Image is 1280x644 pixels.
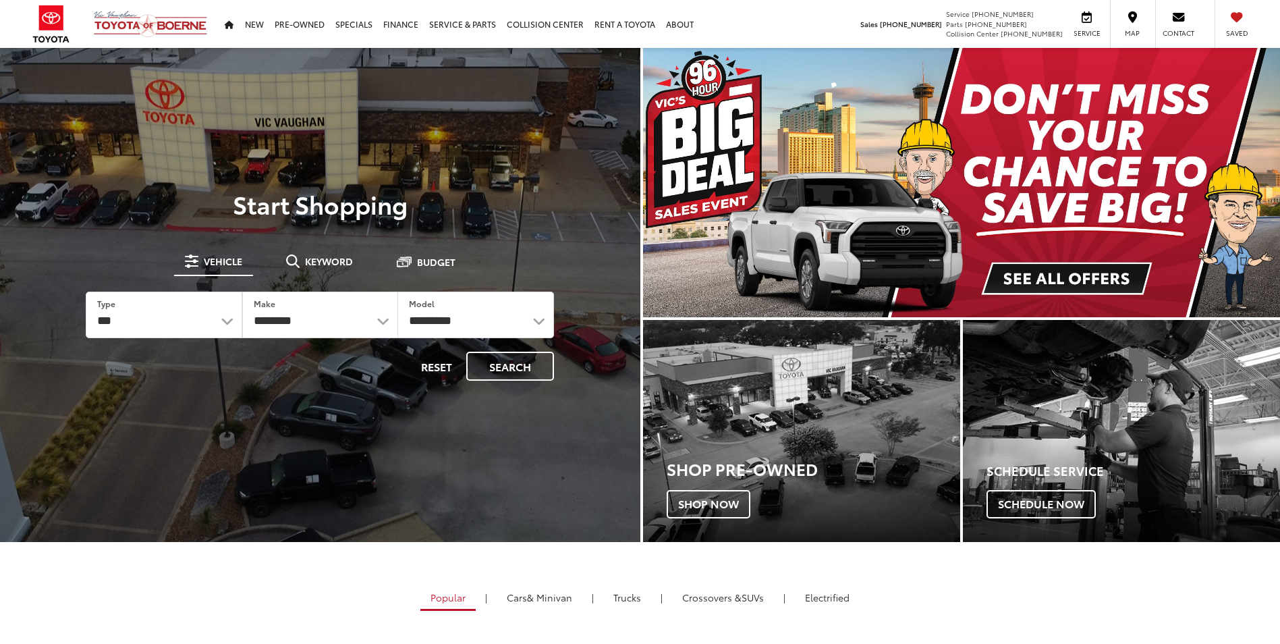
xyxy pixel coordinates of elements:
span: [PHONE_NUMBER] [972,9,1034,19]
span: Shop Now [667,490,750,518]
label: Make [254,298,275,309]
span: Map [1117,28,1147,38]
span: Budget [417,257,455,267]
span: Keyword [305,257,353,266]
img: Vic Vaughan Toyota of Boerne [93,10,208,38]
li: | [780,591,789,604]
p: Start Shopping [57,190,584,217]
span: Service [1072,28,1102,38]
div: Toyota [643,320,960,542]
button: Search [466,352,554,381]
li: | [482,591,491,604]
span: Parts [946,19,963,29]
a: Cars [497,586,582,609]
span: [PHONE_NUMBER] [965,19,1027,29]
h3: Shop Pre-Owned [667,460,960,477]
span: Collision Center [946,28,999,38]
span: Contact [1163,28,1194,38]
span: [PHONE_NUMBER] [880,19,942,29]
a: Popular [420,586,476,611]
label: Model [409,298,435,309]
button: Reset [410,352,464,381]
li: | [588,591,597,604]
a: Trucks [603,586,651,609]
div: Toyota [963,320,1280,542]
a: Shop Pre-Owned Shop Now [643,320,960,542]
li: | [657,591,666,604]
label: Type [97,298,115,309]
span: Crossovers & [682,591,742,604]
span: Sales [860,19,878,29]
span: Saved [1222,28,1252,38]
a: SUVs [672,586,774,609]
span: & Minivan [527,591,572,604]
span: Service [946,9,970,19]
span: [PHONE_NUMBER] [1001,28,1063,38]
span: Vehicle [204,257,242,266]
a: Electrified [795,586,860,609]
span: Schedule Now [986,490,1096,518]
a: Schedule Service Schedule Now [963,320,1280,542]
h4: Schedule Service [986,464,1280,478]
